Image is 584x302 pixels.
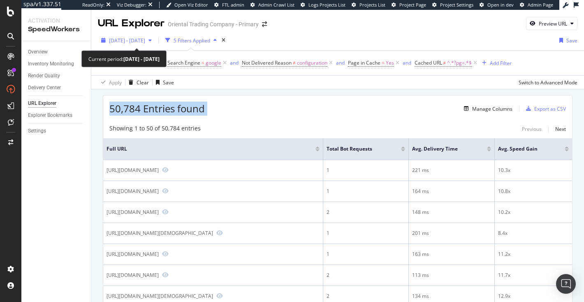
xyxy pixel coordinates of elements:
[382,59,385,66] span: =
[125,76,149,89] button: Clear
[432,2,473,8] a: Project Settings
[174,37,210,44] div: 5 Filters Applied
[216,230,223,236] a: Preview https://www.mindware.orientaltrading.com/early-learning/pretend-play/over-100-99/9-years-...
[109,37,145,44] span: [DATE] - [DATE]
[447,57,472,69] span: ^.*?pg=.*$
[498,272,569,279] div: 11.7x
[412,272,491,279] div: 113 ms
[28,99,56,108] div: URL Explorer
[162,167,169,173] a: Preview https://www.mindware.orientaltrading.com/brainteasers-and-puzzles/hands-on-puzzles/exclus...
[82,2,104,8] div: ReadOnly:
[348,59,380,66] span: Page in Cache
[163,79,174,86] div: Save
[327,167,405,174] div: 1
[206,57,221,69] span: google
[28,48,85,56] a: Overview
[498,145,552,153] span: Avg. Speed Gain
[498,230,569,237] div: 8.4x
[166,2,208,8] a: Open Viz Editor
[88,54,160,64] div: Current period:
[472,105,512,112] div: Manage Columns
[293,59,296,66] span: ≠
[28,25,84,34] div: SpeedWorkers
[412,188,491,195] div: 164 ms
[109,124,201,134] div: Showing 1 to 50 of 50,784 entries
[107,167,159,174] div: [URL][DOMAIN_NAME]
[28,60,85,68] a: Inventory Monitoring
[327,251,405,258] div: 1
[534,105,566,112] div: Export as CSV
[498,167,569,174] div: 10.3x
[523,102,566,115] button: Export as CSV
[498,188,569,195] div: 10.8x
[28,99,85,108] a: URL Explorer
[479,58,512,68] button: Add Filter
[117,2,146,8] div: Viz Debugger:
[555,125,566,132] div: Next
[230,59,239,66] div: and
[403,59,411,66] div: and
[98,34,155,47] button: [DATE] - [DATE]
[327,230,405,237] div: 1
[98,16,165,30] div: URL Explorer
[109,102,205,115] span: 50,784 Entries found
[443,59,446,66] span: ≠
[412,209,491,216] div: 148 ms
[522,125,542,132] div: Previous
[461,104,512,114] button: Manage Columns
[214,2,244,8] a: FTL admin
[28,127,85,135] a: Settings
[162,251,169,257] a: Preview https://www.mindware.orientaltrading.com/fun-and-functional-for-special-needs/cognitive-d...
[412,230,491,237] div: 201 ms
[399,2,426,8] span: Project Page
[202,59,204,66] span: =
[522,124,542,134] button: Previous
[262,21,267,27] div: arrow-right-arrow-left
[336,59,345,66] div: and
[440,2,473,8] span: Project Settings
[327,272,405,279] div: 2
[28,60,74,68] div: Inventory Monitoring
[301,2,345,8] a: Logs Projects List
[162,209,169,215] a: Preview https://www.mindware.orientaltrading.com/classroom-resources-for-educators/reproducible/m...
[352,2,385,8] a: Projects List
[526,17,577,30] button: Preview URL
[162,188,169,194] a: Preview https://www.mindware.orientaltrading.com/building-sets/machines-and-models/qwirkle-a1-553...
[498,209,569,216] div: 10.2x
[308,2,345,8] span: Logs Projects List
[520,2,553,8] a: Admin Page
[359,2,385,8] span: Projects List
[327,293,405,300] div: 2
[107,251,159,258] div: [URL][DOMAIN_NAME]
[98,76,122,89] button: Apply
[107,272,159,279] div: [URL][DOMAIN_NAME]
[168,20,259,28] div: Oriental Trading Company - Primary
[123,56,160,63] b: [DATE] - [DATE]
[498,293,569,300] div: 12.9x
[258,2,294,8] span: Admin Crawl List
[556,274,576,294] div: Open Intercom Messenger
[480,2,514,8] a: Open in dev
[336,59,345,67] button: and
[415,59,442,66] span: Cached URL
[386,57,394,69] span: Yes
[28,127,46,135] div: Settings
[220,36,227,44] div: times
[327,188,405,195] div: 1
[412,251,491,258] div: 163 ms
[137,79,149,86] div: Clear
[566,37,577,44] div: Save
[28,48,48,56] div: Overview
[28,72,85,80] a: Render Quality
[327,209,405,216] div: 2
[222,2,244,8] span: FTL admin
[539,20,567,27] div: Preview URL
[109,79,122,86] div: Apply
[297,57,327,69] span: configuration
[107,209,159,216] div: [URL][DOMAIN_NAME]
[230,59,239,67] button: and
[167,59,200,66] span: Search Engine
[28,84,85,92] a: Delivery Center
[107,230,213,237] div: [URL][DOMAIN_NAME][DEMOGRAPHIC_DATA]
[216,293,223,299] a: Preview https://www.mindware.orientaltrading.com/games/cooperative-games/7-years-old/math-a1-5557...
